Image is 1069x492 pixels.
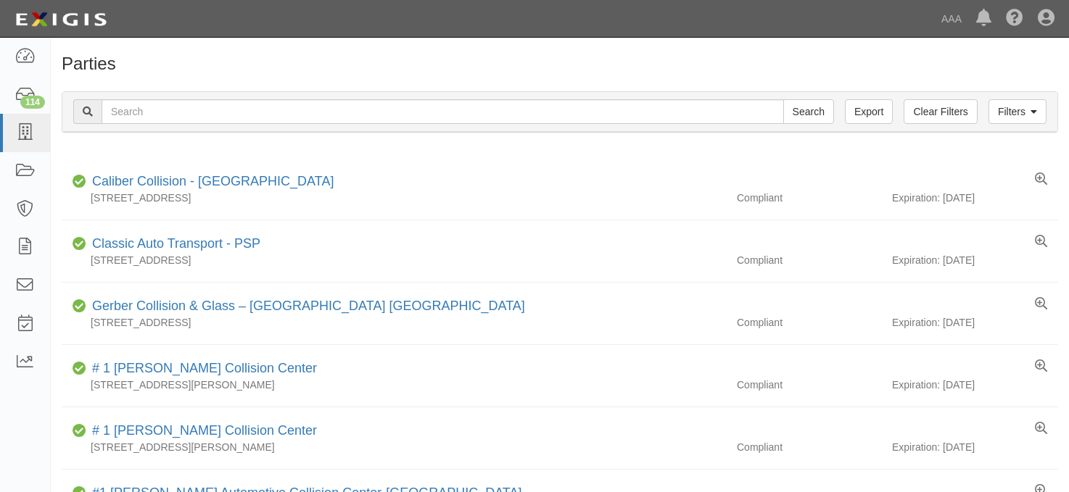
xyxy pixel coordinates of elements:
[92,236,260,251] a: Classic Auto Transport - PSP
[92,174,334,188] a: Caliber Collision - [GEOGRAPHIC_DATA]
[20,96,45,109] div: 114
[62,315,726,330] div: [STREET_ADDRESS]
[11,7,111,33] img: logo-5460c22ac91f19d4615b14bd174203de0afe785f0fc80cf4dbbc73dc1793850b.png
[86,422,317,441] div: # 1 Cochran Collision Center
[62,54,1058,73] h1: Parties
[62,253,726,267] div: [STREET_ADDRESS]
[102,99,784,124] input: Search
[86,235,260,254] div: Classic Auto Transport - PSP
[1035,235,1047,249] a: View results summary
[73,426,86,436] i: Compliant
[892,253,1058,267] div: Expiration: [DATE]
[86,172,334,191] div: Caliber Collision - Gainesville
[62,191,726,205] div: [STREET_ADDRESS]
[1035,172,1047,187] a: View results summary
[62,378,726,392] div: [STREET_ADDRESS][PERSON_NAME]
[1035,422,1047,436] a: View results summary
[783,99,834,124] input: Search
[92,361,317,375] a: # 1 [PERSON_NAME] Collision Center
[1006,10,1023,28] i: Help Center - Complianz
[726,315,892,330] div: Compliant
[86,359,317,378] div: # 1 Cochran Collision Center
[726,253,892,267] div: Compliant
[726,378,892,392] div: Compliant
[726,440,892,454] div: Compliant
[892,315,1058,330] div: Expiration: [DATE]
[988,99,1047,124] a: Filters
[845,99,893,124] a: Export
[86,297,525,316] div: Gerber Collision & Glass – Houston Brighton
[92,423,317,438] a: # 1 [PERSON_NAME] Collision Center
[1035,359,1047,374] a: View results summary
[73,364,86,374] i: Compliant
[92,299,525,313] a: Gerber Collision & Glass – [GEOGRAPHIC_DATA] [GEOGRAPHIC_DATA]
[62,440,726,454] div: [STREET_ADDRESS][PERSON_NAME]
[892,440,1058,454] div: Expiration: [DATE]
[892,191,1058,205] div: Expiration: [DATE]
[726,191,892,205] div: Compliant
[904,99,977,124] a: Clear Filters
[73,301,86,312] i: Compliant
[1035,297,1047,312] a: View results summary
[934,4,969,33] a: AAA
[892,378,1058,392] div: Expiration: [DATE]
[73,239,86,249] i: Compliant
[73,177,86,187] i: Compliant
